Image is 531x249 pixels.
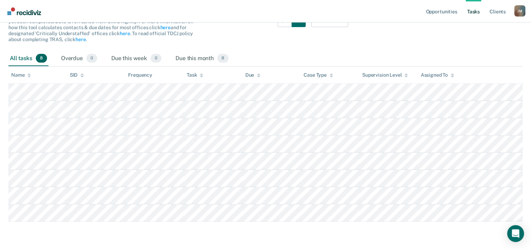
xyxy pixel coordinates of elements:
div: J M [514,5,525,17]
button: Profile dropdown button [514,5,525,17]
a: here [75,37,86,42]
div: Name [11,72,31,78]
div: Supervision Level [362,72,408,78]
span: 8 [36,54,47,63]
span: 0 [151,54,161,63]
div: Case Type [304,72,333,78]
div: Due this week0 [110,51,163,66]
div: Frequency [128,72,152,78]
img: Recidiviz [7,7,41,15]
a: here [120,31,130,36]
div: Open Intercom Messenger [507,225,524,242]
span: 0 [86,54,97,63]
div: All tasks8 [8,51,48,66]
div: Due [245,72,261,78]
div: Task [187,72,203,78]
span: The clients listed below have upcoming requirements due this month that have not yet been complet... [8,13,193,42]
div: Overdue0 [60,51,99,66]
div: SID [70,72,84,78]
div: Assigned To [420,72,454,78]
div: Due this month8 [174,51,230,66]
span: 8 [217,54,228,63]
a: here [160,25,170,30]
